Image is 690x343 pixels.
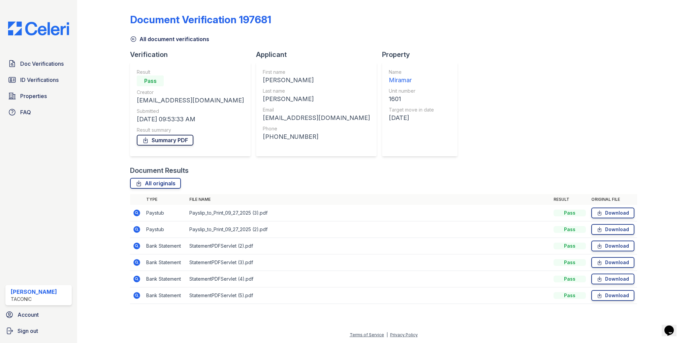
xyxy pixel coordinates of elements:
[137,96,244,105] div: [EMAIL_ADDRESS][DOMAIN_NAME]
[5,57,72,70] a: Doc Verifications
[187,221,551,238] td: Payslip_to_Print_09_27_2025 (2).pdf
[130,13,271,26] div: Document Verification 197681
[389,69,434,75] div: Name
[187,287,551,304] td: StatementPDFServlet (5).pdf
[554,259,586,266] div: Pass
[144,194,187,205] th: Type
[263,69,370,75] div: First name
[3,22,74,35] img: CE_Logo_Blue-a8612792a0a2168367f1c8372b55b34899dd931a85d93a1a3d3e32e68fde9ad4.png
[144,221,187,238] td: Paystub
[20,60,64,68] span: Doc Verifications
[11,288,57,296] div: [PERSON_NAME]
[554,210,586,216] div: Pass
[137,127,244,133] div: Result summary
[554,292,586,299] div: Pass
[18,311,39,319] span: Account
[144,287,187,304] td: Bank Statement
[11,296,57,303] div: Taconic
[137,69,244,75] div: Result
[130,35,209,43] a: All document verifications
[187,254,551,271] td: StatementPDFServlet (3).pdf
[130,50,256,59] div: Verification
[187,205,551,221] td: Payslip_to_Print_09_27_2025 (3).pdf
[3,324,74,338] a: Sign out
[386,332,388,337] div: |
[389,69,434,85] a: Name Miramar
[187,271,551,287] td: StatementPDFServlet (4).pdf
[591,290,634,301] a: Download
[3,308,74,321] a: Account
[263,125,370,132] div: Phone
[187,194,551,205] th: File name
[144,238,187,254] td: Bank Statement
[20,76,59,84] span: ID Verifications
[137,115,244,124] div: [DATE] 09:53:33 AM
[263,75,370,85] div: [PERSON_NAME]
[554,243,586,249] div: Pass
[20,92,47,100] span: Properties
[554,276,586,282] div: Pass
[389,106,434,113] div: Target move in date
[130,178,181,189] a: All originals
[591,241,634,251] a: Download
[5,73,72,87] a: ID Verifications
[589,194,637,205] th: Original file
[554,226,586,233] div: Pass
[389,94,434,104] div: 1601
[144,205,187,221] td: Paystub
[144,271,187,287] td: Bank Statement
[263,88,370,94] div: Last name
[263,106,370,113] div: Email
[662,316,683,336] iframe: chat widget
[256,50,382,59] div: Applicant
[137,75,164,86] div: Pass
[137,135,193,146] a: Summary PDF
[144,254,187,271] td: Bank Statement
[187,238,551,254] td: StatementPDFServlet (2).pdf
[263,113,370,123] div: [EMAIL_ADDRESS][DOMAIN_NAME]
[130,166,189,175] div: Document Results
[551,194,589,205] th: Result
[20,108,31,116] span: FAQ
[5,89,72,103] a: Properties
[137,108,244,115] div: Submitted
[18,327,38,335] span: Sign out
[5,105,72,119] a: FAQ
[591,224,634,235] a: Download
[390,332,418,337] a: Privacy Policy
[591,208,634,218] a: Download
[389,113,434,123] div: [DATE]
[389,75,434,85] div: Miramar
[263,94,370,104] div: [PERSON_NAME]
[263,132,370,142] div: [PHONE_NUMBER]
[389,88,434,94] div: Unit number
[137,89,244,96] div: Creator
[591,274,634,284] a: Download
[591,257,634,268] a: Download
[382,50,463,59] div: Property
[350,332,384,337] a: Terms of Service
